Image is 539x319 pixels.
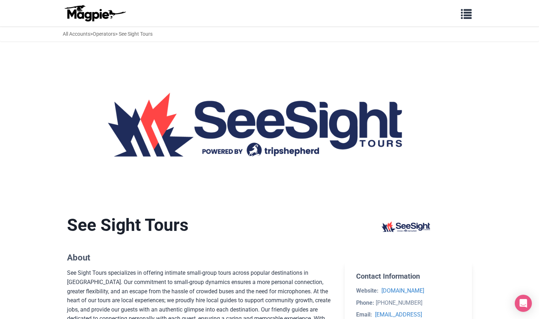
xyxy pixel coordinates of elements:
[67,215,333,236] h1: See Sight Tours
[356,298,461,308] li: [PHONE_NUMBER]
[356,299,374,306] strong: Phone:
[374,215,442,238] img: See Sight Tours logo
[515,295,532,312] div: Open Intercom Messenger
[356,287,379,294] strong: Website:
[61,53,478,192] img: See Sight Tours banner
[93,31,115,37] a: Operators
[63,30,153,38] div: > > See Sight Tours
[356,272,461,280] h2: Contact Information
[63,5,127,22] img: logo-ab69f6fb50320c5b225c76a69d11143b.png
[356,311,372,318] strong: Email:
[63,31,90,37] a: All Accounts
[67,253,333,263] h2: About
[381,287,424,294] a: [DOMAIN_NAME]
